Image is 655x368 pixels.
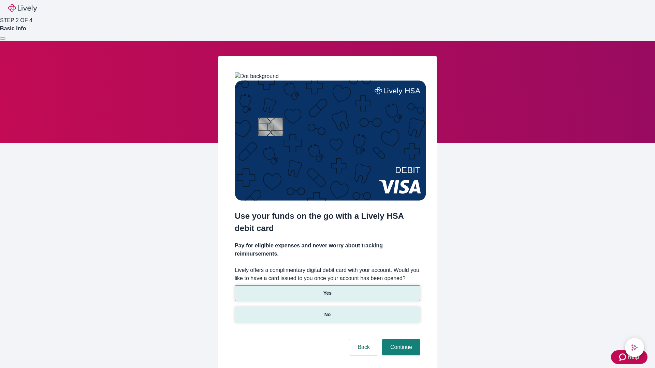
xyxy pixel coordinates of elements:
[8,4,37,12] img: Lively
[627,353,639,361] span: Help
[235,80,426,201] img: Debit card
[235,210,420,234] h2: Use your funds on the go with a Lively HSA debit card
[235,307,420,323] button: No
[235,285,420,301] button: Yes
[235,242,420,258] h4: Pay for eligible expenses and never worry about tracking reimbursements.
[631,344,638,351] svg: Lively AI Assistant
[323,290,332,297] p: Yes
[349,339,378,355] button: Back
[619,353,627,361] svg: Zendesk support icon
[235,72,279,80] img: Dot background
[235,266,420,282] label: Lively offers a complimentary digital debit card with your account. Would you like to have a card...
[324,311,331,318] p: No
[382,339,420,355] button: Continue
[611,350,647,364] button: Zendesk support iconHelp
[625,338,644,357] button: chat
